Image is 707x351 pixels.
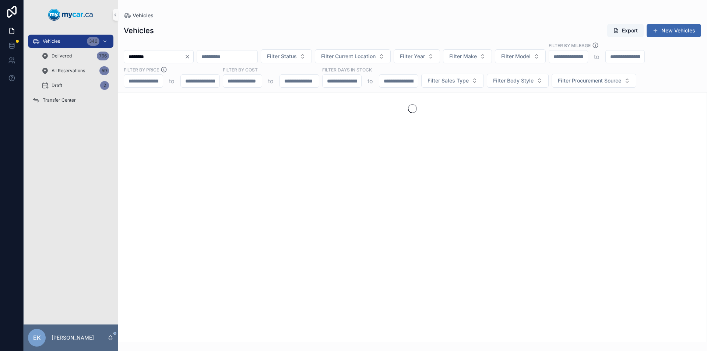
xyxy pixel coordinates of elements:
[400,53,425,60] span: Filter Year
[37,49,113,63] a: Delivered796
[99,66,109,75] div: 59
[367,77,373,85] p: to
[43,97,76,103] span: Transfer Center
[52,68,85,74] span: All Reservations
[100,81,109,90] div: 2
[52,83,62,88] span: Draft
[495,49,546,63] button: Select Button
[449,53,477,60] span: Filter Make
[321,53,376,60] span: Filter Current Location
[124,12,154,19] a: Vehicles
[124,66,159,73] label: FILTER BY PRICE
[37,64,113,77] a: All Reservations59
[133,12,154,19] span: Vehicles
[28,94,113,107] a: Transfer Center
[501,53,531,60] span: Filter Model
[315,49,391,63] button: Select Button
[223,66,258,73] label: FILTER BY COST
[48,9,93,21] img: App logo
[647,24,701,37] button: New Vehicles
[487,74,549,88] button: Select Button
[184,54,193,60] button: Clear
[52,334,94,341] p: [PERSON_NAME]
[267,53,297,60] span: Filter Status
[394,49,440,63] button: Select Button
[549,42,591,49] label: Filter By Mileage
[261,49,312,63] button: Select Button
[169,77,175,85] p: to
[43,38,60,44] span: Vehicles
[607,24,644,37] button: Export
[124,25,154,36] h1: Vehicles
[268,77,274,85] p: to
[558,77,621,84] span: Filter Procurement Source
[443,49,492,63] button: Select Button
[428,77,469,84] span: Filter Sales Type
[552,74,636,88] button: Select Button
[421,74,484,88] button: Select Button
[594,52,599,61] p: to
[322,66,372,73] label: Filter Days In Stock
[97,52,109,60] div: 796
[52,53,72,59] span: Delivered
[87,37,99,46] div: 346
[493,77,534,84] span: Filter Body Style
[28,35,113,48] a: Vehicles346
[37,79,113,92] a: Draft2
[33,333,41,342] span: EK
[24,29,118,116] div: scrollable content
